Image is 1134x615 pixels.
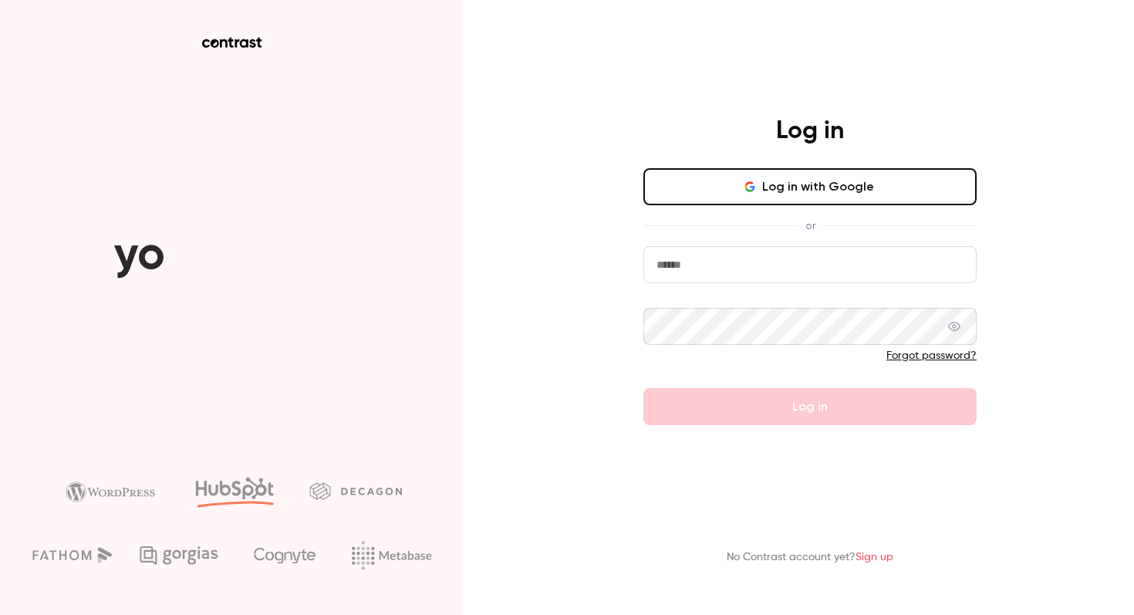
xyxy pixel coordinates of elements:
[309,482,402,499] img: decagon
[886,350,977,361] a: Forgot password?
[856,552,893,563] a: Sign up
[643,168,977,205] button: Log in with Google
[798,218,823,234] span: or
[776,116,844,147] h4: Log in
[727,549,893,566] p: No Contrast account yet?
